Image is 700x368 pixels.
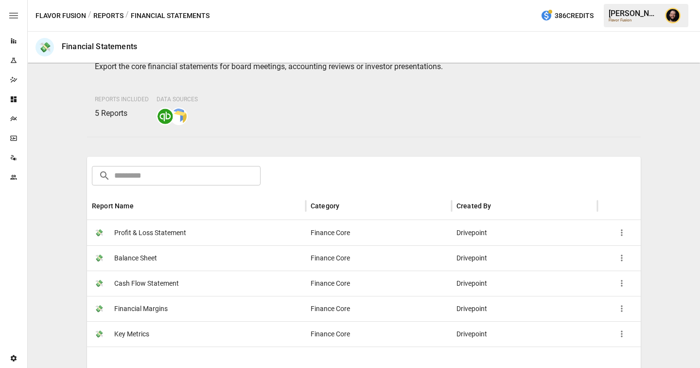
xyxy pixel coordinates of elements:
[88,10,91,22] div: /
[92,327,106,341] span: 💸
[62,42,137,51] div: Financial Statements
[609,9,659,18] div: [PERSON_NAME]
[95,108,149,119] p: 5 Reports
[114,246,157,271] span: Balance Sheet
[125,10,129,22] div: /
[665,8,681,23] img: Ciaran Nugent
[452,245,597,271] div: Drivepoint
[114,221,186,245] span: Profit & Loss Statement
[157,96,198,103] span: Data Sources
[114,322,149,347] span: Key Metrics
[35,10,86,22] button: Flavor Fusion
[306,245,452,271] div: Finance Core
[92,202,134,210] div: Report Name
[452,220,597,245] div: Drivepoint
[659,2,686,29] button: Ciaran Nugent
[555,10,594,22] span: 386 Credits
[306,271,452,296] div: Finance Core
[114,271,179,296] span: Cash Flow Statement
[609,18,659,22] div: Flavor Fusion
[306,296,452,321] div: Finance Core
[95,96,149,103] span: Reports Included
[306,321,452,347] div: Finance Core
[93,10,123,22] button: Reports
[135,199,148,213] button: Sort
[92,251,106,265] span: 💸
[456,202,491,210] div: Created By
[95,61,633,73] p: Export the core financial statements for board meetings, accounting reviews or investor presentat...
[306,220,452,245] div: Finance Core
[157,109,173,124] img: quickbooks
[35,38,54,56] div: 💸
[311,202,339,210] div: Category
[452,271,597,296] div: Drivepoint
[92,301,106,316] span: 💸
[537,7,597,25] button: 386Credits
[340,199,354,213] button: Sort
[452,296,597,321] div: Drivepoint
[92,276,106,291] span: 💸
[452,321,597,347] div: Drivepoint
[114,296,168,321] span: Financial Margins
[171,109,187,124] img: smart model
[92,225,106,240] span: 💸
[492,199,506,213] button: Sort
